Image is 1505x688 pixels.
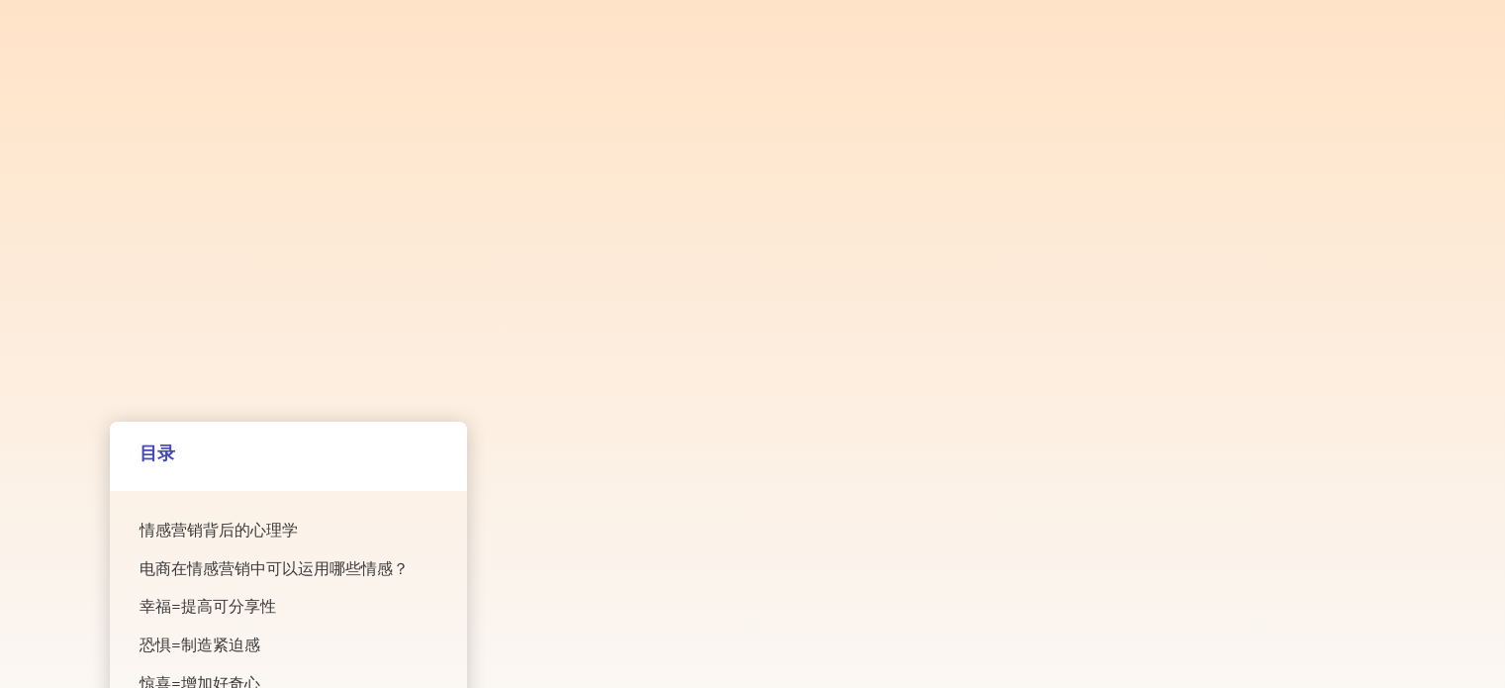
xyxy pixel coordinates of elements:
a: 情感营销背后的心理学 [140,511,437,549]
font: 情感营销背后的心理学 [140,520,298,540]
font: 目录 [140,442,175,464]
a: 恐惧=制造紧迫感 [140,626,437,664]
font: 恐惧=制造紧迫感 [140,635,260,654]
font: 幸福=提高可分享性 [140,596,276,616]
a: 幸福=提高可分享性 [140,587,437,626]
a: 电商在情感营销中可以运用哪些情感？ [140,549,437,588]
font: 电商在情感营销中可以运用哪些情感？ [140,558,409,578]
